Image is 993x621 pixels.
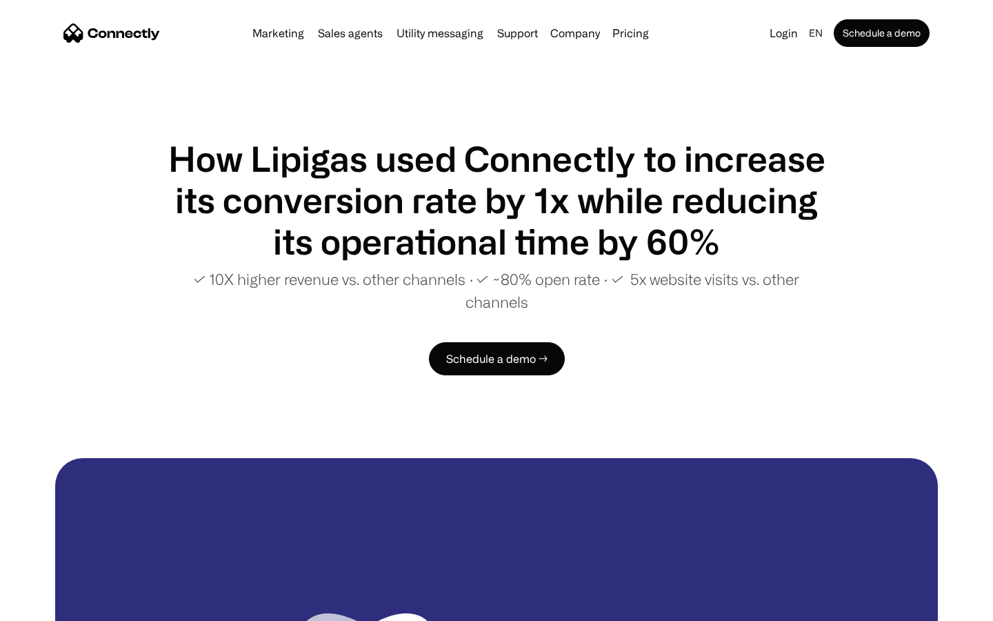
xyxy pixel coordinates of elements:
a: Pricing [607,28,654,39]
a: Sales agents [312,28,388,39]
a: Login [764,23,803,43]
div: Company [550,23,600,43]
a: Marketing [247,28,310,39]
h1: How Lipigas used Connectly to increase its conversion rate by 1x while reducing its operational t... [165,138,827,262]
aside: Language selected: English [14,595,83,616]
ul: Language list [28,597,83,616]
a: Schedule a demo [834,19,930,47]
p: ✓ 10X higher revenue vs. other channels ∙ ✓ ~80% open rate ∙ ✓ 5x website visits vs. other channels [165,268,827,313]
a: Schedule a demo → [429,342,565,375]
a: Utility messaging [391,28,489,39]
div: en [809,23,823,43]
a: Support [492,28,543,39]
